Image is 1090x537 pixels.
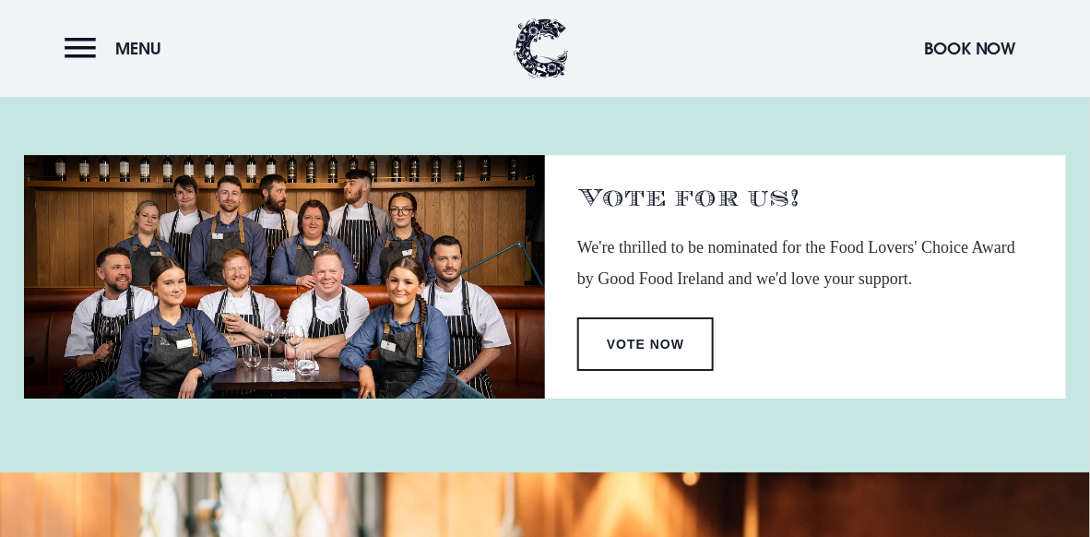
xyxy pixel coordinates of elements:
a: Food Lovers Choice Awards [577,317,714,371]
p: We're thrilled to be nominated for the Food Lovers' Choice Award by Good Food Ireland and we'd lo... [577,232,1034,294]
button: Book Now [915,29,1025,68]
h2: Vote for us! [577,183,1034,214]
span: Menu [115,38,161,59]
img: Clandeboye Lodge [514,18,569,78]
button: Menu [65,29,171,68]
